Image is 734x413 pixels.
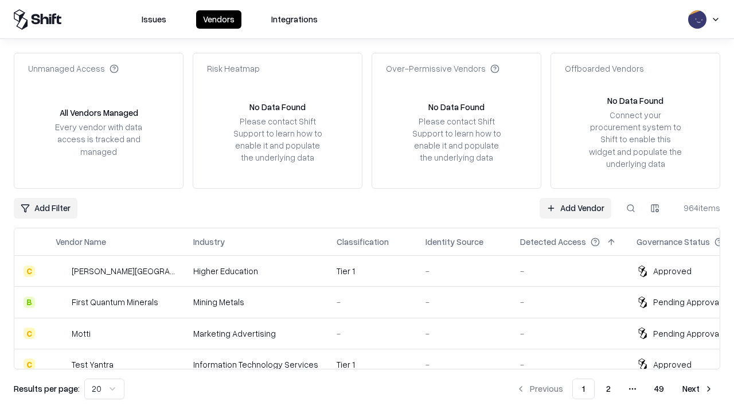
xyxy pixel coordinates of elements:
[540,198,611,219] a: Add Vendor
[56,328,67,339] img: Motti
[193,236,225,248] div: Industry
[572,379,595,399] button: 1
[637,236,710,248] div: Governance Status
[425,296,502,308] div: -
[72,265,175,277] div: [PERSON_NAME][GEOGRAPHIC_DATA]
[425,328,502,340] div: -
[193,265,318,277] div: Higher Education
[428,101,485,113] div: No Data Found
[674,202,720,214] div: 964 items
[72,296,158,308] div: First Quantum Minerals
[409,115,504,164] div: Please contact Shift Support to learn how to enable it and populate the underlying data
[28,63,119,75] div: Unmanaged Access
[193,359,318,371] div: Information Technology Services
[24,328,35,339] div: C
[520,265,618,277] div: -
[653,296,721,308] div: Pending Approval
[653,265,692,277] div: Approved
[193,296,318,308] div: Mining Metals
[60,107,138,119] div: All Vendors Managed
[14,198,77,219] button: Add Filter
[56,297,67,308] img: First Quantum Minerals
[193,328,318,340] div: Marketing Advertising
[14,383,80,395] p: Results per page:
[520,296,618,308] div: -
[520,328,618,340] div: -
[653,328,721,340] div: Pending Approval
[337,359,407,371] div: Tier 1
[425,265,502,277] div: -
[135,10,173,29] button: Issues
[24,266,35,277] div: C
[24,359,35,370] div: C
[72,328,91,340] div: Motti
[565,63,644,75] div: Offboarded Vendors
[196,10,241,29] button: Vendors
[676,379,720,399] button: Next
[24,297,35,308] div: B
[249,101,306,113] div: No Data Found
[653,359,692,371] div: Approved
[337,296,407,308] div: -
[207,63,260,75] div: Risk Heatmap
[588,109,683,170] div: Connect your procurement system to Shift to enable this widget and populate the underlying data
[56,266,67,277] img: Reichman University
[645,379,673,399] button: 49
[72,359,114,371] div: Test Yantra
[337,265,407,277] div: Tier 1
[607,95,663,107] div: No Data Found
[425,236,483,248] div: Identity Source
[51,121,146,157] div: Every vendor with data access is tracked and managed
[520,236,586,248] div: Detected Access
[337,236,389,248] div: Classification
[597,379,620,399] button: 2
[56,236,106,248] div: Vendor Name
[520,359,618,371] div: -
[509,379,720,399] nav: pagination
[425,359,502,371] div: -
[264,10,325,29] button: Integrations
[386,63,499,75] div: Over-Permissive Vendors
[56,359,67,370] img: Test Yantra
[230,115,325,164] div: Please contact Shift Support to learn how to enable it and populate the underlying data
[337,328,407,340] div: -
